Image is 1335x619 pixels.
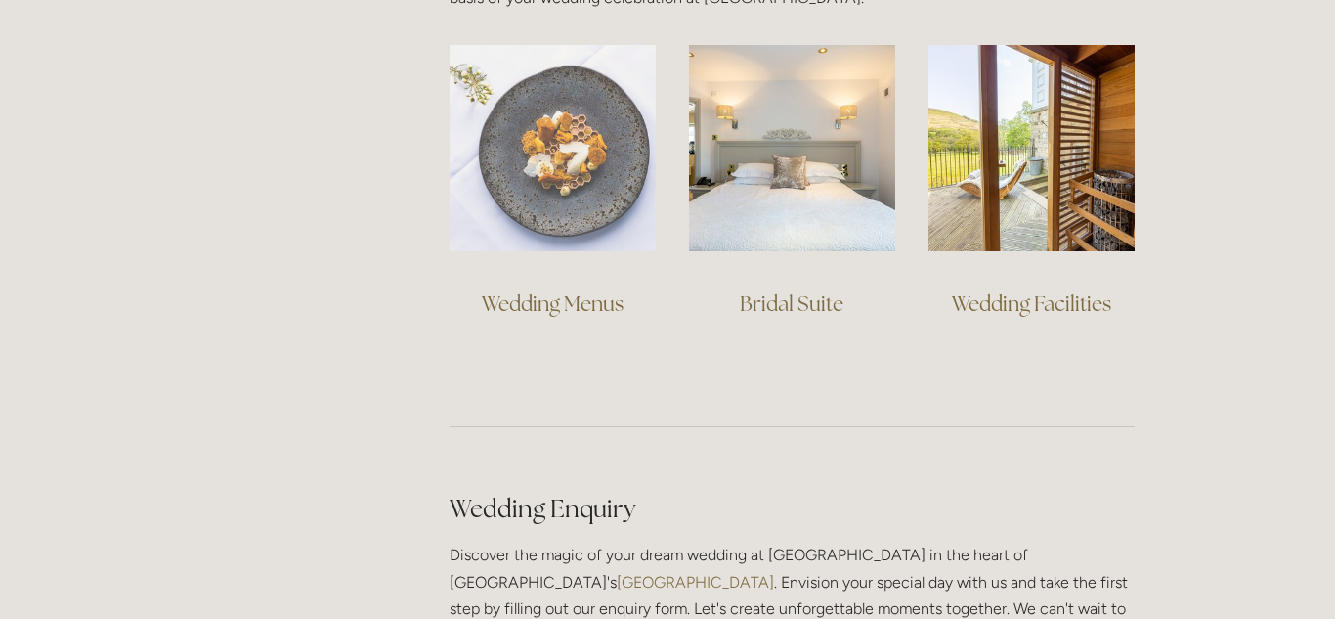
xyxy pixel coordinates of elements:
img: Deck of one of the rooms at Losehill Hotel and Spa. [928,45,1135,251]
img: Image of one of the hotel rooms at Losehill House Hotel & Spa [689,45,895,251]
a: Wedding Menus [482,290,624,317]
a: Bridal Suite [740,290,843,317]
a: Wedding Facilities [952,290,1111,317]
h2: Wedding Enquiry [450,492,1135,526]
img: High Gastronomy Dessert Dish - Losehill House Hotel & Spa [450,45,656,251]
a: [GEOGRAPHIC_DATA] [617,573,774,592]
